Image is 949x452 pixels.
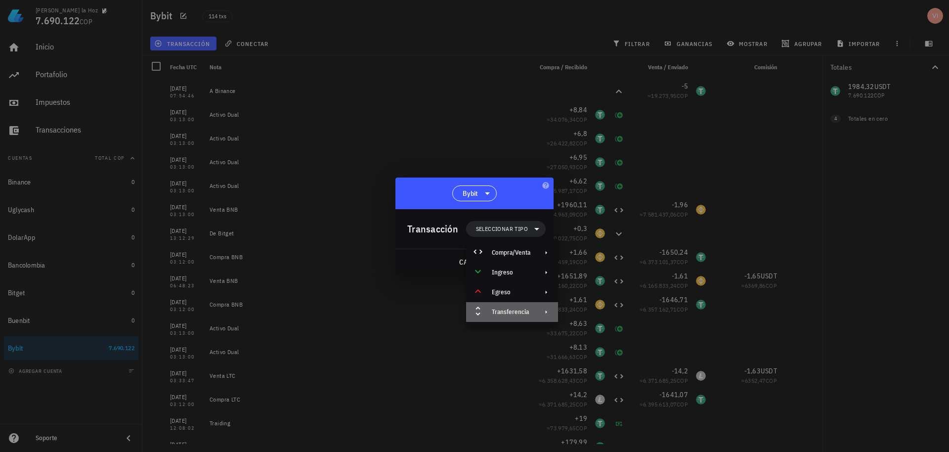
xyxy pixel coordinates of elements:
div: Transacción [407,221,458,237]
div: Ingreso [492,269,530,276]
div: Compra/Venta [492,249,530,257]
span: cancelar [459,258,496,267]
div: Transferencia [466,302,558,322]
span: Bybit [463,188,478,198]
div: Egreso [466,282,558,302]
div: Ingreso [466,263,558,282]
div: Compra/Venta [466,243,558,263]
div: Transferencia [492,308,530,316]
div: Egreso [492,288,530,296]
button: cancelar [455,253,500,271]
span: Seleccionar tipo [476,224,528,234]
